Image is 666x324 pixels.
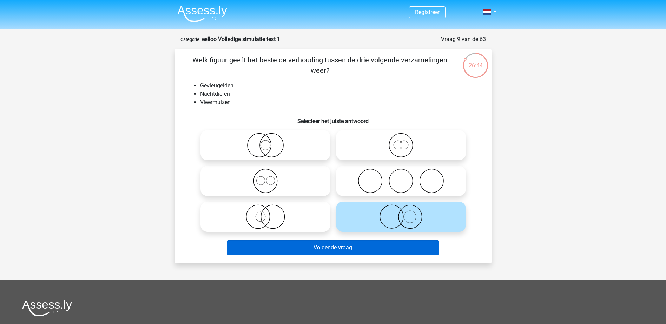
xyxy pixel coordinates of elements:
p: Welk figuur geeft het beste de verhouding tussen de drie volgende verzamelingen weer? [186,55,454,76]
div: Vraag 9 van de 63 [441,35,486,43]
button: Volgende vraag [227,240,439,255]
img: Assessly [177,6,227,22]
li: Nachtdieren [200,90,480,98]
a: Registreer [415,9,440,15]
small: Categorie: [180,37,200,42]
strong: eelloo Volledige simulatie test 1 [202,36,280,42]
div: 26:44 [462,52,489,70]
li: Gevleugelden [200,81,480,90]
img: Assessly logo [22,300,72,316]
li: Vleermuizen [200,98,480,107]
h6: Selecteer het juiste antwoord [186,112,480,124]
